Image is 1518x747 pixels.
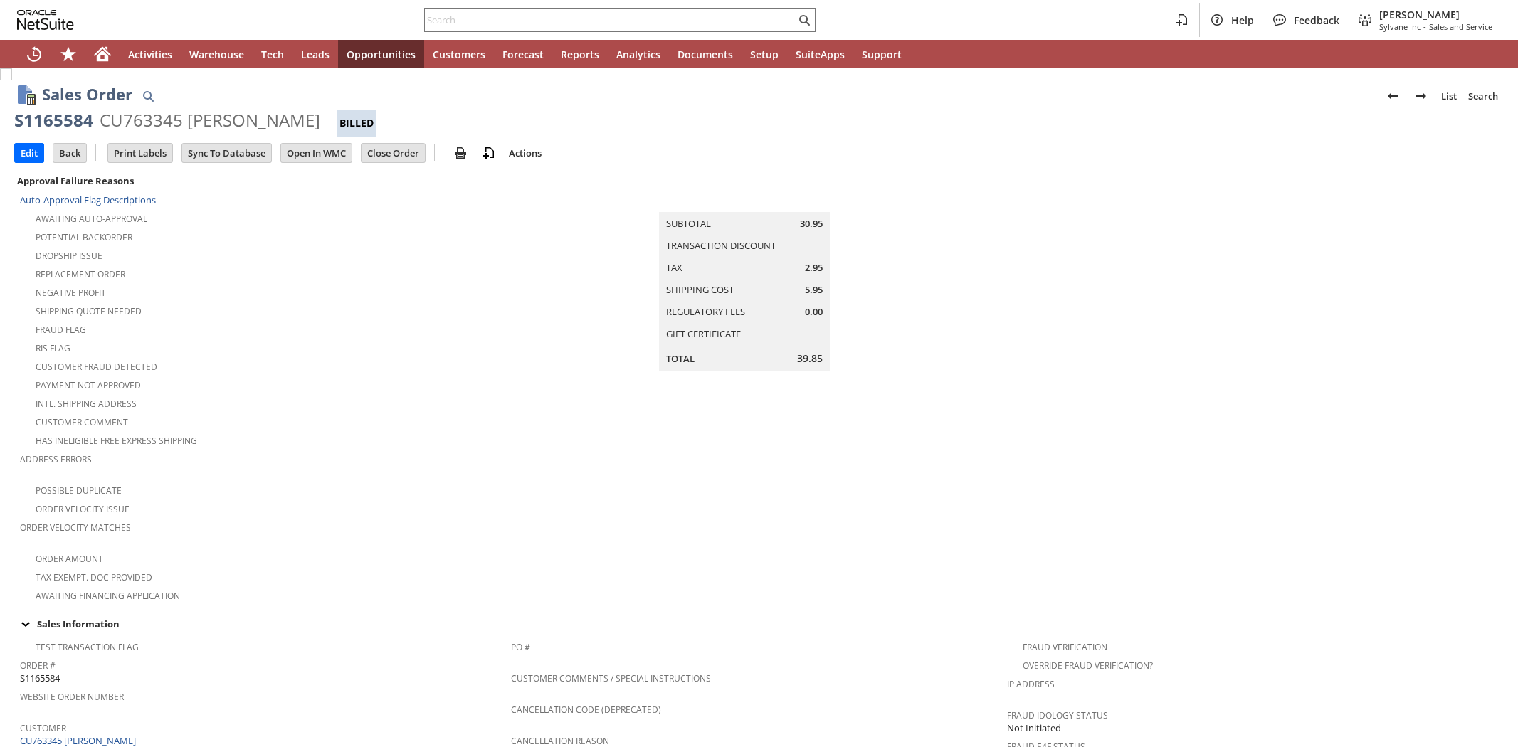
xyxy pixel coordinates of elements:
[36,590,180,602] a: Awaiting Financing Application
[1462,85,1504,107] a: Search
[181,40,253,68] a: Warehouse
[20,194,156,206] a: Auto-Approval Flag Descriptions
[800,217,823,231] span: 30.95
[36,503,130,515] a: Order Velocity Issue
[1007,678,1055,690] a: IP Address
[659,189,830,212] caption: Summary
[502,48,544,61] span: Forecast
[678,48,733,61] span: Documents
[261,48,284,61] span: Tech
[36,231,132,243] a: Potential Backorder
[480,144,497,161] img: add-record.svg
[1294,14,1339,27] span: Feedback
[666,261,682,274] a: Tax
[425,11,796,28] input: Search
[666,305,745,318] a: Regulatory Fees
[1007,721,1061,735] span: Not Initiated
[750,48,779,61] span: Setup
[424,40,494,68] a: Customers
[182,144,271,162] input: Sync To Database
[1023,641,1107,653] a: Fraud Verification
[20,734,139,747] a: CU763345 [PERSON_NAME]
[53,144,86,162] input: Back
[552,40,608,68] a: Reports
[1231,14,1254,27] span: Help
[26,46,43,63] svg: Recent Records
[338,40,424,68] a: Opportunities
[36,324,86,336] a: Fraud Flag
[1384,88,1401,105] img: Previous
[20,453,92,465] a: Address Errors
[281,144,352,162] input: Open In WMC
[301,48,330,61] span: Leads
[128,48,172,61] span: Activities
[14,615,1498,633] div: Sales Information
[36,250,102,262] a: Dropship Issue
[36,553,103,565] a: Order Amount
[36,641,139,653] a: Test Transaction Flag
[189,48,244,61] span: Warehouse
[17,10,74,30] svg: logo
[36,361,157,373] a: Customer Fraud Detected
[36,305,142,317] a: Shipping Quote Needed
[666,239,776,252] a: Transaction Discount
[666,327,741,340] a: Gift Certificate
[511,735,609,747] a: Cancellation Reason
[1379,21,1421,32] span: Sylvane Inc
[20,659,56,672] a: Order #
[362,144,425,162] input: Close Order
[36,398,137,410] a: Intl. Shipping Address
[503,147,547,159] a: Actions
[452,144,469,161] img: print.svg
[36,379,141,391] a: Payment not approved
[100,109,320,132] div: CU763345 [PERSON_NAME]
[616,48,660,61] span: Analytics
[1429,21,1492,32] span: Sales and Service
[60,46,77,63] svg: Shortcuts
[511,704,661,716] a: Cancellation Code (deprecated)
[742,40,787,68] a: Setup
[1435,85,1462,107] a: List
[14,615,1504,633] td: Sales Information
[337,110,376,137] div: Billed
[36,287,106,299] a: Negative Profit
[494,40,552,68] a: Forecast
[20,521,131,534] a: Order Velocity Matches
[862,48,902,61] span: Support
[853,40,910,68] a: Support
[14,109,93,132] div: S1165584
[292,40,338,68] a: Leads
[36,416,128,428] a: Customer Comment
[561,48,599,61] span: Reports
[666,217,711,230] a: Subtotal
[139,88,157,105] img: Quick Find
[36,342,70,354] a: RIS flag
[36,571,152,583] a: Tax Exempt. Doc Provided
[94,46,111,63] svg: Home
[51,40,85,68] div: Shortcuts
[1007,709,1108,721] a: Fraud Idology Status
[787,40,853,68] a: SuiteApps
[42,83,132,106] h1: Sales Order
[796,48,845,61] span: SuiteApps
[347,48,416,61] span: Opportunities
[511,672,711,684] a: Customer Comments / Special Instructions
[669,40,742,68] a: Documents
[805,261,823,275] span: 2.95
[1423,21,1426,32] span: -
[14,171,505,190] div: Approval Failure Reasons
[36,213,147,225] a: Awaiting Auto-Approval
[1023,659,1153,672] a: Override Fraud Verification?
[805,283,823,297] span: 5.95
[108,144,172,162] input: Print Labels
[17,40,51,68] a: Recent Records
[20,722,66,734] a: Customer
[20,691,124,703] a: Website Order Number
[805,305,823,319] span: 0.00
[36,435,197,447] a: Has Ineligible Free Express Shipping
[666,283,734,296] a: Shipping Cost
[120,40,181,68] a: Activities
[608,40,669,68] a: Analytics
[15,144,43,162] input: Edit
[666,352,695,365] a: Total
